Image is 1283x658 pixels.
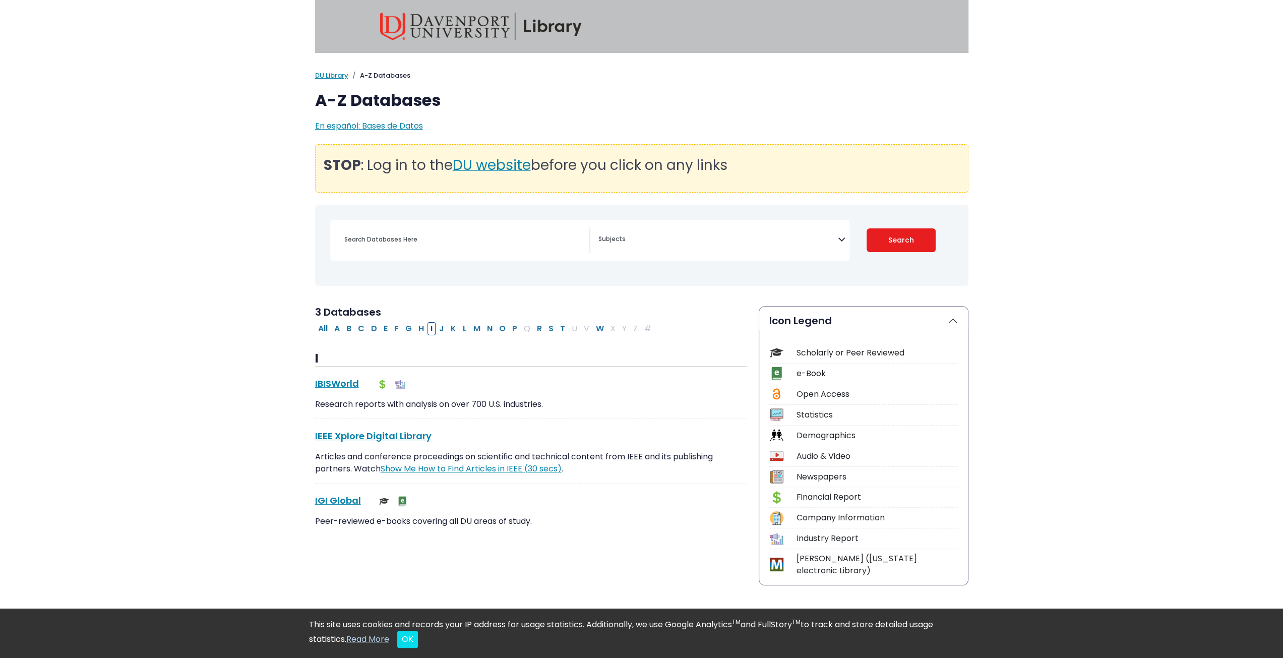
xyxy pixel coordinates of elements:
button: Filter Results R [534,322,545,335]
div: e-Book [797,368,958,380]
button: Filter Results M [470,322,483,335]
button: Filter Results E [381,322,391,335]
a: IBISWorld [315,377,359,390]
input: Search database by title or keyword [338,232,589,247]
img: Industry Report [395,379,405,389]
button: Filter Results I [427,322,436,335]
button: Submit for Search Results [867,228,936,252]
img: Icon Scholarly or Peer Reviewed [770,346,783,360]
nav: Search filters [315,205,968,286]
p: Research reports with analysis on over 700 U.S. industries. [315,398,747,410]
textarea: Search [598,236,838,244]
div: [PERSON_NAME] ([US_STATE] electronic Library) [797,553,958,577]
div: This site uses cookies and records your IP address for usage statistics. Additionally, we use Goo... [309,619,974,648]
button: Close [397,631,418,648]
button: Filter Results H [415,322,427,335]
button: Filter Results K [448,322,459,335]
button: Filter Results O [496,322,509,335]
div: Scholarly or Peer Reviewed [797,347,958,359]
img: Icon Financial Report [770,491,783,504]
button: Filter Results W [593,322,607,335]
div: Company Information [797,512,958,524]
nav: breadcrumb [315,71,968,81]
a: Read More [346,633,389,644]
img: Icon Statistics [770,408,783,422]
h3: I [315,351,747,367]
img: Davenport University Library [380,13,582,40]
button: All [315,322,331,335]
div: Demographics [797,430,958,442]
img: Icon Industry Report [770,532,783,546]
a: Link opens in new window [381,463,562,474]
img: Icon Newspapers [770,470,783,484]
p: Peer-reviewed e-books covering all DU areas of study. [315,515,747,527]
sup: TM [792,618,801,626]
button: Filter Results N [484,322,496,335]
button: Filter Results T [557,322,568,335]
button: Icon Legend [759,307,968,335]
h1: A-Z Databases [315,91,968,110]
div: Audio & Video [797,450,958,462]
button: Filter Results C [355,322,368,335]
p: Articles and conference proceedings on scientific and technical content from IEEE and its publish... [315,451,747,475]
button: Filter Results A [331,322,343,335]
img: Icon e-Book [770,367,783,380]
sup: TM [732,618,741,626]
span: : Log in to the [324,155,453,175]
img: Financial Report [377,379,387,389]
img: Scholarly or Peer Reviewed [379,496,389,506]
a: DU website [453,162,531,172]
img: Icon Open Access [770,387,783,401]
div: Statistics [797,409,958,421]
img: Icon Audio & Video [770,449,783,463]
button: Filter Results P [509,322,520,335]
a: En español: Bases de Datos [315,120,423,132]
a: IGI Global [315,494,361,507]
div: Open Access [797,388,958,400]
button: Filter Results D [368,322,380,335]
img: Icon Company Information [770,511,783,525]
button: Filter Results B [343,322,354,335]
button: Filter Results L [460,322,470,335]
div: Newspapers [797,471,958,483]
div: Industry Report [797,532,958,545]
img: e-Book [397,496,407,506]
div: Financial Report [797,491,958,503]
span: 3 Databases [315,305,381,319]
li: A-Z Databases [348,71,410,81]
button: Filter Results J [436,322,447,335]
div: Alpha-list to filter by first letter of database name [315,322,655,334]
img: Icon Demographics [770,429,783,442]
span: before you click on any links [531,155,727,175]
span: DU website [453,155,531,175]
a: IEEE Xplore Digital Library [315,430,432,442]
button: Filter Results F [391,322,402,335]
button: Filter Results G [402,322,415,335]
button: Filter Results S [545,322,557,335]
img: Icon MeL (Michigan electronic Library) [770,558,783,571]
strong: STOP [324,155,361,175]
a: DU Library [315,71,348,80]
